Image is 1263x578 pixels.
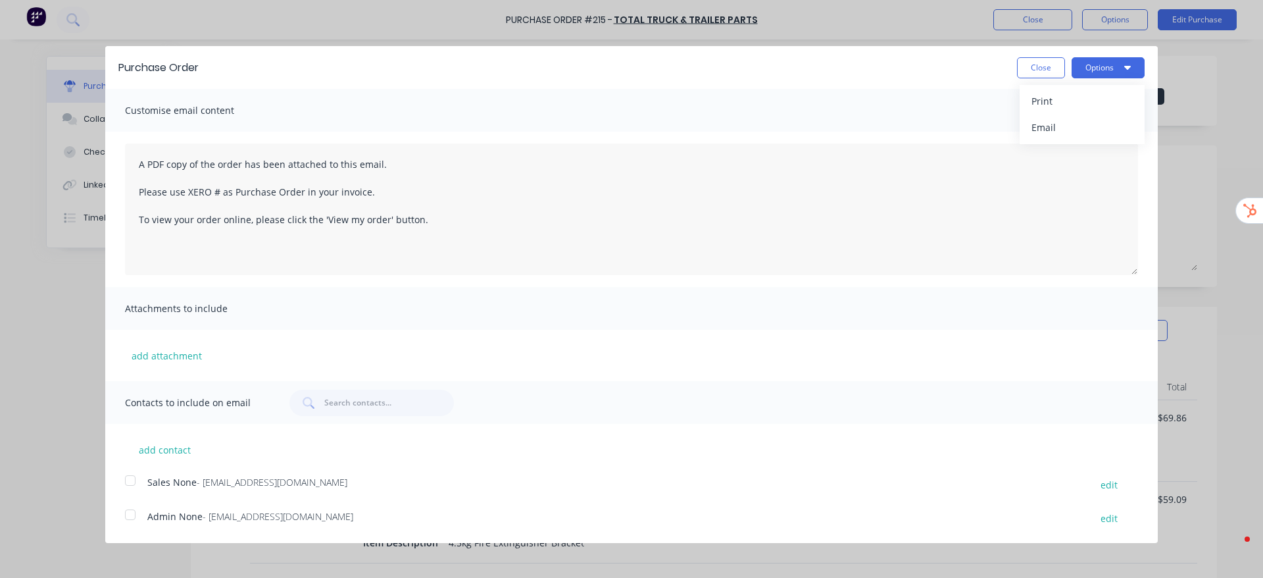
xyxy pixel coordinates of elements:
span: Admin None [147,510,203,523]
button: add contact [125,440,204,460]
span: Sales None [147,476,197,488]
textarea: A PDF copy of the order has been attached to this email. Please use XERO # as Purchase Order in y... [125,144,1138,275]
span: Contacts to include on email [125,394,270,412]
button: add attachment [125,346,209,365]
iframe: Intercom live chat [1218,533,1250,565]
button: edit [1093,475,1126,493]
input: Search contacts... [324,397,431,409]
span: Customise email content [125,101,270,120]
button: Close [1017,57,1065,78]
button: Email [1020,115,1145,141]
span: Attachments to include [125,300,270,318]
div: Purchase Order [118,60,199,76]
button: Options [1072,57,1145,78]
button: edit [1093,510,1126,527]
span: - [EMAIL_ADDRESS][DOMAIN_NAME] [197,476,347,488]
div: Print [1031,92,1133,111]
span: - [EMAIL_ADDRESS][DOMAIN_NAME] [203,510,353,523]
button: Print [1020,88,1145,115]
div: Email [1031,118,1133,137]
